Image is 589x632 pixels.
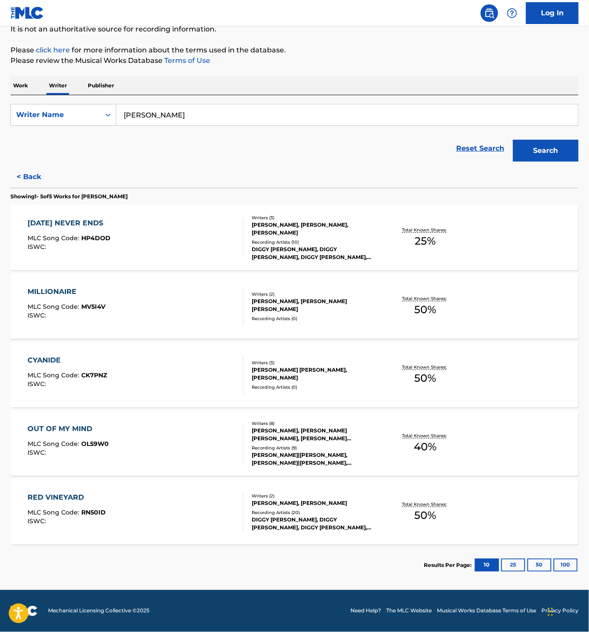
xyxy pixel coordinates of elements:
[10,411,579,476] a: OUT OF MY MINDMLC Song Code:OL59W0ISWC:Writers (8)[PERSON_NAME], [PERSON_NAME] [PERSON_NAME], [PE...
[252,516,378,532] div: DIGGY [PERSON_NAME], DIGGY [PERSON_NAME], DIGGY [PERSON_NAME], DIGGY [PERSON_NAME], DIGGY [PERSON...
[28,218,111,228] div: [DATE] NEVER ENDS
[252,420,378,427] div: Writers ( 8 )
[252,509,378,516] div: Recording Artists ( 20 )
[252,245,378,261] div: DIGGY [PERSON_NAME], DIGGY [PERSON_NAME], DIGGY [PERSON_NAME], DIGGY [PERSON_NAME], DIGGY [PERSON...
[501,559,525,572] button: 25
[402,432,449,439] p: Total Known Shares:
[10,606,38,616] img: logo
[252,427,378,442] div: [PERSON_NAME], [PERSON_NAME] [PERSON_NAME], [PERSON_NAME] [PERSON_NAME] [PERSON_NAME] [PERSON_NAM...
[28,287,105,297] div: MILLIONAIRE
[10,55,579,66] p: Please review the Musical Works Database
[252,451,378,467] div: [PERSON_NAME]|[PERSON_NAME], [PERSON_NAME]|[PERSON_NAME], [PERSON_NAME]|[PERSON_NAME], [PERSON_NA...
[424,561,474,569] p: Results Per Page:
[28,234,81,242] span: MLC Song Code :
[81,440,109,448] span: OL59W0
[28,517,48,525] span: ISWC :
[554,559,578,572] button: 100
[252,493,378,499] div: Writers ( 2 )
[252,499,378,507] div: [PERSON_NAME], [PERSON_NAME]
[28,440,81,448] span: MLC Song Code :
[481,4,498,22] a: Public Search
[507,8,517,18] img: help
[28,243,48,251] span: ISWC :
[475,559,499,572] button: 10
[48,607,149,615] span: Mechanical Licensing Collective © 2025
[548,599,553,625] div: Drag
[252,384,378,390] div: Recording Artists ( 0 )
[252,359,378,366] div: Writers ( 3 )
[10,273,579,339] a: MILLIONAIREMLC Song Code:MV5I4VISWC:Writers (2)[PERSON_NAME], [PERSON_NAME] [PERSON_NAME]Recordin...
[28,311,48,319] span: ISWC :
[10,479,579,545] a: RED VINEYARDMLC Song Code:RN50IDISWC:Writers (2)[PERSON_NAME], [PERSON_NAME]Recording Artists (20...
[526,2,579,24] a: Log In
[16,110,95,120] div: Writer Name
[81,508,106,516] span: RN50ID
[81,303,105,311] span: MV5I4V
[28,371,81,379] span: MLC Song Code :
[252,366,378,382] div: [PERSON_NAME] [PERSON_NAME], [PERSON_NAME]
[85,76,117,95] p: Publisher
[415,508,437,523] span: 50 %
[252,445,378,451] div: Recording Artists ( 9 )
[541,607,579,615] a: Privacy Policy
[452,139,509,158] a: Reset Search
[10,193,128,200] p: Showing 1 - 5 of 5 Works for [PERSON_NAME]
[28,380,48,388] span: ISWC :
[28,508,81,516] span: MLC Song Code :
[81,371,107,379] span: CK7PNZ
[28,449,48,456] span: ISWC :
[252,214,378,221] div: Writers ( 3 )
[503,4,521,22] div: Help
[10,342,579,408] a: CYANIDEMLC Song Code:CK7PNZISWC:Writers (3)[PERSON_NAME] [PERSON_NAME], [PERSON_NAME]Recording Ar...
[28,492,106,503] div: RED VINEYARD
[252,291,378,297] div: Writers ( 2 )
[252,297,378,313] div: [PERSON_NAME], [PERSON_NAME] [PERSON_NAME]
[252,221,378,237] div: [PERSON_NAME], [PERSON_NAME], [PERSON_NAME]
[414,439,437,455] span: 40 %
[28,424,109,434] div: OUT OF MY MIND
[28,355,107,366] div: CYANIDE
[46,76,69,95] p: Writer
[252,315,378,322] div: Recording Artists ( 0 )
[402,295,449,302] p: Total Known Shares:
[28,303,81,311] span: MLC Song Code :
[402,501,449,508] p: Total Known Shares:
[437,607,536,615] a: Musical Works Database Terms of Use
[163,56,210,65] a: Terms of Use
[527,559,551,572] button: 50
[402,227,449,233] p: Total Known Shares:
[10,205,579,270] a: [DATE] NEVER ENDSMLC Song Code:HP4DODISWC:Writers (3)[PERSON_NAME], [PERSON_NAME], [PERSON_NAME]R...
[10,166,63,188] button: < Back
[484,8,495,18] img: search
[10,24,579,35] p: It is not an authoritative source for recording information.
[81,234,111,242] span: HP4DOD
[10,76,31,95] p: Work
[252,239,378,245] div: Recording Artists ( 10 )
[415,302,437,318] span: 50 %
[545,590,589,632] iframe: Chat Widget
[415,233,436,249] span: 25 %
[415,370,437,386] span: 50 %
[10,45,579,55] p: Please for more information about the terms used in the database.
[350,607,381,615] a: Need Help?
[36,46,70,54] a: click here
[10,104,579,166] form: Search Form
[513,140,579,162] button: Search
[402,364,449,370] p: Total Known Shares:
[10,7,44,19] img: MLC Logo
[386,607,432,615] a: The MLC Website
